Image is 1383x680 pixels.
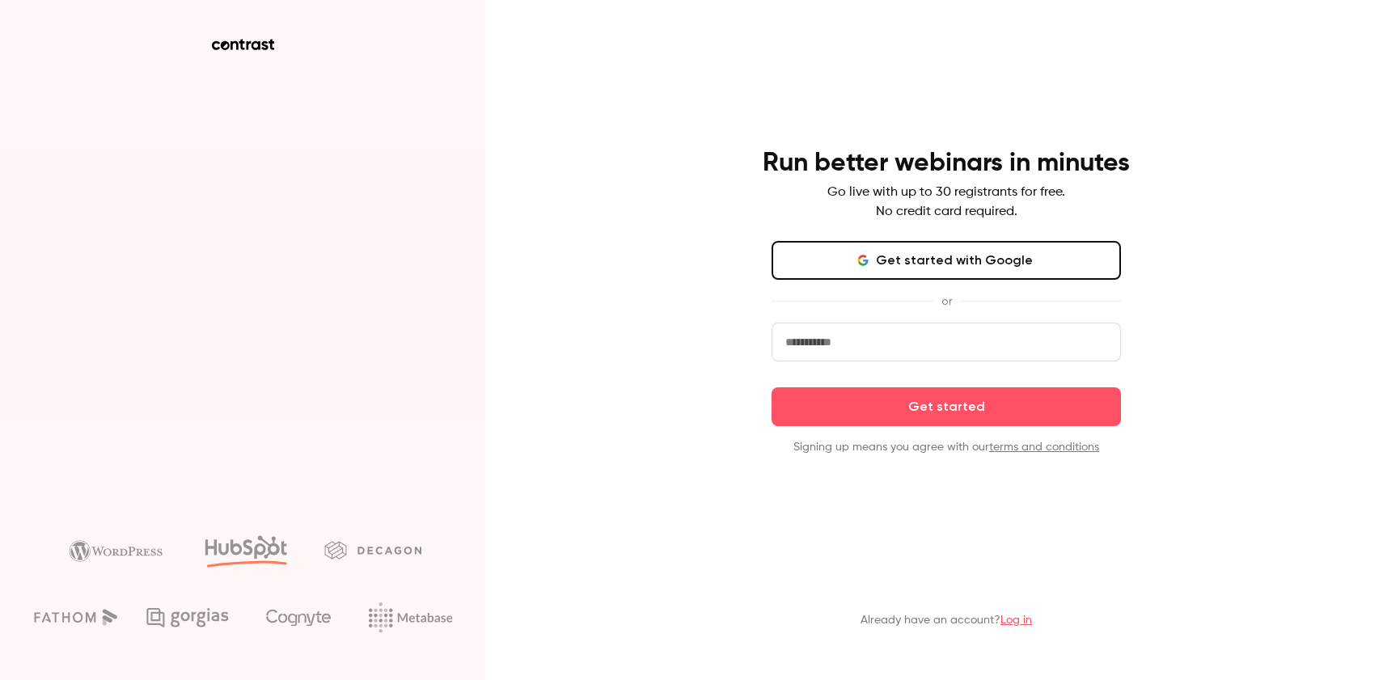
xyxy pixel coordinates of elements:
[989,441,1099,453] a: terms and conditions
[324,541,421,559] img: decagon
[772,439,1121,455] p: Signing up means you agree with our
[772,241,1121,280] button: Get started with Google
[1000,615,1032,626] a: Log in
[861,612,1032,628] p: Already have an account?
[763,147,1130,180] h4: Run better webinars in minutes
[772,387,1121,426] button: Get started
[827,183,1065,222] p: Go live with up to 30 registrants for free. No credit card required.
[933,293,960,310] span: or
